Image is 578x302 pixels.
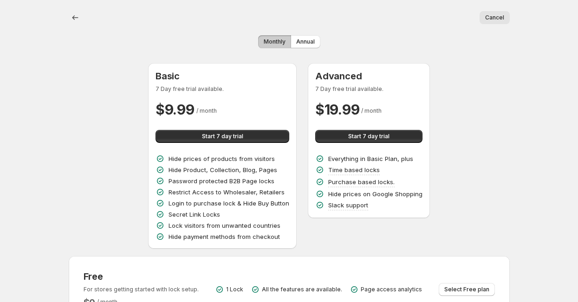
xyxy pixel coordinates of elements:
p: 7 Day free trial available. [315,85,422,93]
h3: Free [84,271,199,282]
h3: Basic [156,71,289,82]
span: Annual [296,38,315,45]
p: Slack support [328,200,368,210]
button: Annual [291,35,320,48]
p: Time based locks [328,165,380,174]
h3: Advanced [315,71,422,82]
button: Start 7 day trial [315,130,422,143]
p: Page access analytics [361,286,422,293]
p: Lock visitors from unwanted countries [169,221,280,230]
p: For stores getting started with lock setup. [84,286,199,293]
button: Back [69,11,82,24]
p: 1 Lock [226,286,243,293]
span: / month [196,107,217,114]
p: 7 Day free trial available. [156,85,289,93]
button: Start 7 day trial [156,130,289,143]
p: Hide Product, Collection, Blog, Pages [169,165,277,174]
p: Hide prices of products from visitors [169,154,275,163]
p: All the features are available. [262,286,342,293]
p: Purchase based locks. [328,177,395,186]
p: Hide payment methods from checkout [169,232,280,241]
p: Login to purchase lock & Hide Buy Button [169,199,289,208]
button: Cancel [480,11,510,24]
p: Restrict Access to Wholesaler, Retailers [169,187,285,197]
h2: $ 19.99 [315,100,359,119]
h2: $ 9.99 [156,100,195,119]
p: Secret Link Locks [169,210,220,219]
span: Select Free plan [444,286,489,293]
span: / month [361,107,382,114]
span: Start 7 day trial [348,133,390,140]
p: Hide prices on Google Shopping [328,189,422,199]
button: Monthly [258,35,291,48]
p: Everything in Basic Plan, plus [328,154,413,163]
span: Start 7 day trial [202,133,243,140]
p: Password protected B2B Page locks [169,176,274,186]
span: Cancel [485,14,504,21]
span: Monthly [264,38,286,45]
button: Select Free plan [439,283,495,296]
